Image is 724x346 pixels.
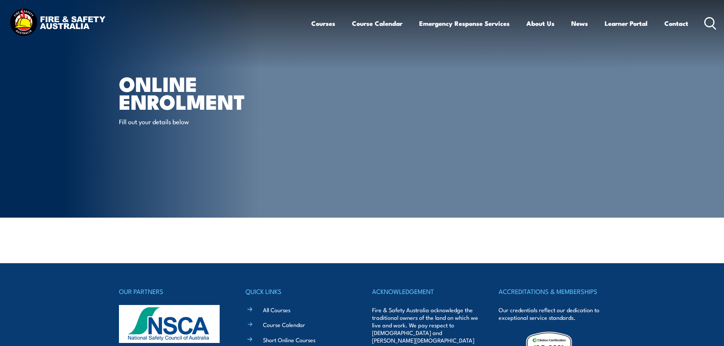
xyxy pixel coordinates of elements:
[119,74,307,110] h1: Online Enrolment
[372,286,478,297] h4: ACKNOWLEDGEMENT
[526,13,554,33] a: About Us
[311,13,335,33] a: Courses
[419,13,510,33] a: Emergency Response Services
[664,13,688,33] a: Contact
[263,336,315,344] a: Short Online Courses
[119,286,225,297] h4: OUR PARTNERS
[246,286,352,297] h4: QUICK LINKS
[119,305,220,343] img: nsca-logo-footer
[263,321,305,329] a: Course Calendar
[119,117,258,126] p: Fill out your details below
[571,13,588,33] a: News
[499,286,605,297] h4: ACCREDITATIONS & MEMBERSHIPS
[605,13,648,33] a: Learner Portal
[263,306,290,314] a: All Courses
[499,306,605,321] p: Our credentials reflect our dedication to exceptional service standards.
[352,13,402,33] a: Course Calendar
